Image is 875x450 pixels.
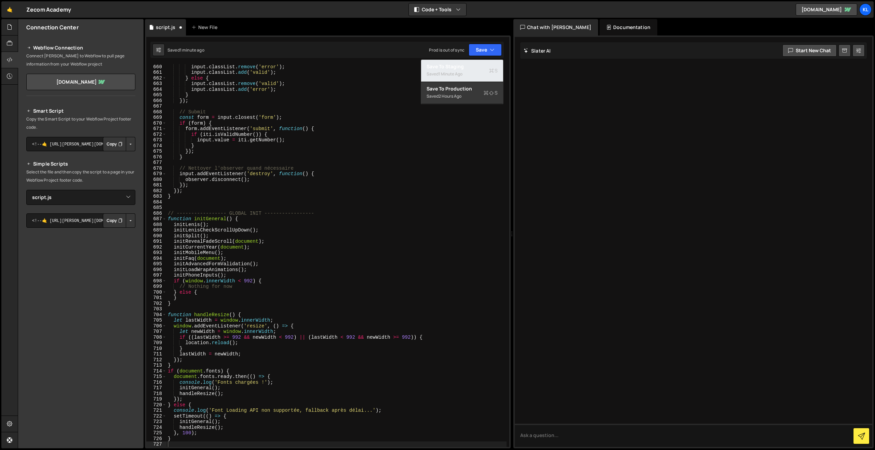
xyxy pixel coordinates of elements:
div: 690 [146,233,166,239]
div: 1 minute ago [439,71,462,77]
div: Saved [427,92,498,100]
div: Save to Production [427,85,498,92]
button: Save to ProductionS Saved2 hours ago [421,82,503,104]
div: 716 [146,380,166,385]
div: Chat with [PERSON_NAME] [513,19,598,36]
a: [DOMAIN_NAME] [26,74,135,90]
div: 726 [146,436,166,442]
div: 727 [146,441,166,447]
iframe: YouTube video player [26,239,136,300]
div: Saved [427,70,498,78]
div: New File [191,24,220,31]
div: 701 [146,295,166,301]
div: 704 [146,312,166,318]
div: 714 [146,368,166,374]
div: 668 [146,109,166,115]
div: 687 [146,216,166,222]
div: 685 [146,205,166,211]
div: 697 [146,272,166,278]
button: Copy [103,213,126,228]
div: 684 [146,199,166,205]
div: 1 minute ago [180,47,204,53]
div: 722 [146,413,166,419]
span: S [489,67,498,74]
div: 667 [146,103,166,109]
div: 682 [146,188,166,194]
div: 696 [146,267,166,273]
div: 708 [146,335,166,340]
div: 661 [146,70,166,75]
textarea: <!--🤙 [URL][PERSON_NAME][DOMAIN_NAME]> <script>document.addEventListener("DOMContentLoaded", func... [26,137,135,151]
div: 689 [146,227,166,233]
div: 660 [146,64,166,70]
div: 700 [146,290,166,295]
a: [DOMAIN_NAME] [796,3,857,16]
div: 694 [146,256,166,262]
h2: Slater AI [524,47,551,54]
div: 663 [146,81,166,87]
div: Saved [167,47,204,53]
div: 719 [146,396,166,402]
div: 698 [146,278,166,284]
div: 713 [146,363,166,368]
span: S [484,89,498,96]
button: Code + Tools [409,3,466,16]
div: Button group with nested dropdown [103,213,135,228]
div: 683 [146,194,166,199]
div: 665 [146,92,166,98]
div: 720 [146,402,166,408]
div: 674 [146,143,166,149]
div: 715 [146,374,166,380]
div: 676 [146,154,166,160]
div: 699 [146,284,166,290]
p: Copy the Smart Script to your Webflow Project footer code. [26,115,135,131]
div: 724 [146,425,166,431]
div: 669 [146,115,166,121]
div: Button group with nested dropdown [103,137,135,151]
div: 670 [146,121,166,126]
div: 707 [146,329,166,335]
div: 2 hours ago [439,93,461,99]
div: 703 [146,306,166,312]
div: 672 [146,132,166,138]
div: 662 [146,75,166,81]
div: 711 [146,351,166,357]
div: 693 [146,250,166,256]
div: 710 [146,346,166,352]
div: 691 [146,239,166,244]
h2: Webflow Connection [26,44,135,52]
div: 725 [146,430,166,436]
div: 692 [146,244,166,250]
div: 688 [146,222,166,228]
p: Connect [PERSON_NAME] to Webflow to pull page information from your Webflow project [26,52,135,68]
div: 678 [146,166,166,171]
div: 679 [146,171,166,177]
div: 675 [146,149,166,154]
div: 712 [146,357,166,363]
button: Save [469,44,502,56]
div: 695 [146,261,166,267]
a: Kl [859,3,872,16]
div: script.js [156,24,175,31]
p: Select the file and then copy the script to a page in your Webflow Project footer code. [26,168,135,184]
div: Zecom Academy [26,5,71,14]
div: 721 [146,408,166,413]
div: 666 [146,98,166,104]
h2: Simple Scripts [26,160,135,168]
div: 706 [146,323,166,329]
div: 718 [146,391,166,397]
button: Save to StagingS Saved1 minute ago [421,60,503,82]
h2: Connection Center [26,24,79,31]
div: Documentation [600,19,657,36]
h2: Smart Script [26,107,135,115]
div: 671 [146,126,166,132]
a: 🤙 [1,1,18,18]
div: 677 [146,160,166,166]
div: Save to Staging [427,63,498,70]
div: 705 [146,318,166,323]
div: 681 [146,182,166,188]
div: 664 [146,87,166,93]
button: Copy [103,137,126,151]
div: 723 [146,419,166,425]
